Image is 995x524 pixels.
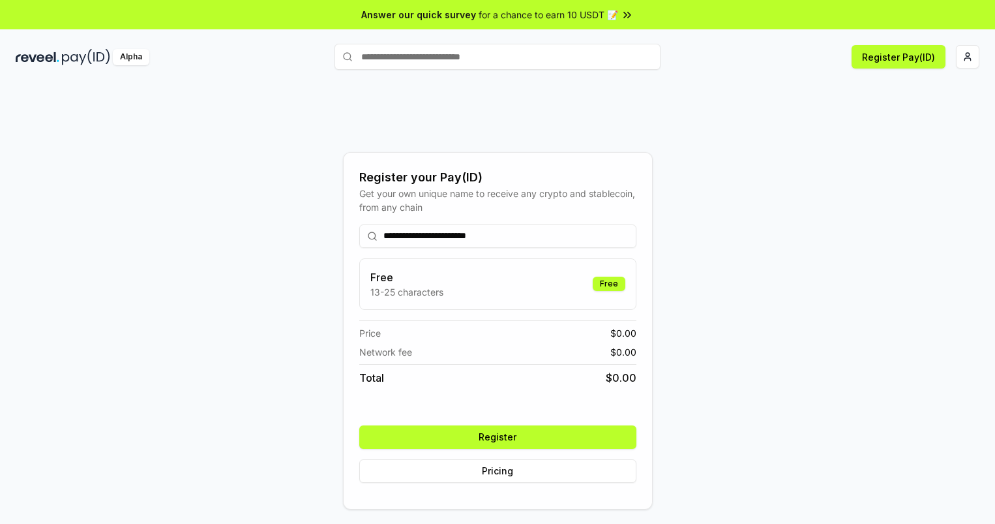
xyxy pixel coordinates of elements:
[852,45,945,69] button: Register Pay(ID)
[359,425,636,449] button: Register
[62,49,110,65] img: pay_id
[370,270,443,285] h3: Free
[370,285,443,299] p: 13-25 characters
[113,49,149,65] div: Alpha
[606,370,636,386] span: $ 0.00
[610,345,636,359] span: $ 0.00
[479,8,618,22] span: for a chance to earn 10 USDT 📝
[361,8,476,22] span: Answer our quick survey
[359,326,381,340] span: Price
[359,187,636,214] div: Get your own unique name to receive any crypto and stablecoin, from any chain
[359,459,636,483] button: Pricing
[610,326,636,340] span: $ 0.00
[16,49,59,65] img: reveel_dark
[359,370,384,386] span: Total
[359,345,412,359] span: Network fee
[359,168,636,187] div: Register your Pay(ID)
[593,277,625,291] div: Free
